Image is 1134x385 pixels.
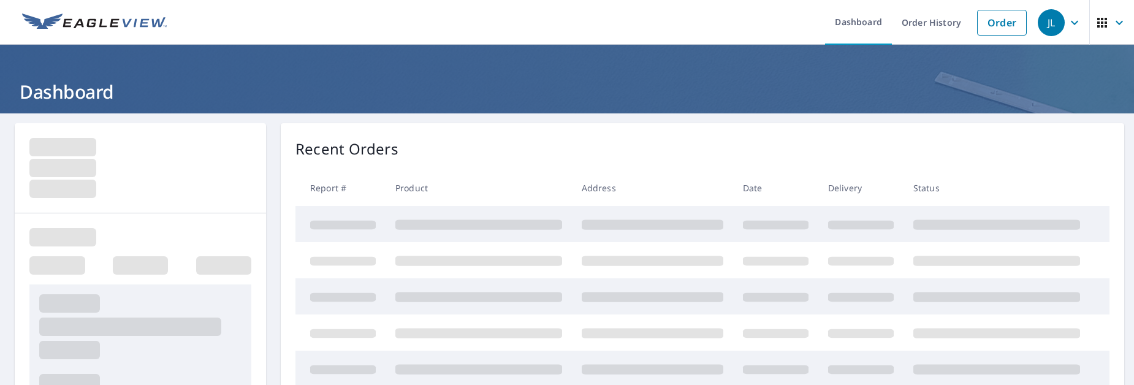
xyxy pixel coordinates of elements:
[977,10,1027,36] a: Order
[295,170,386,206] th: Report #
[1038,9,1065,36] div: JL
[904,170,1090,206] th: Status
[572,170,733,206] th: Address
[15,79,1119,104] h1: Dashboard
[733,170,818,206] th: Date
[386,170,572,206] th: Product
[22,13,167,32] img: EV Logo
[295,138,398,160] p: Recent Orders
[818,170,904,206] th: Delivery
